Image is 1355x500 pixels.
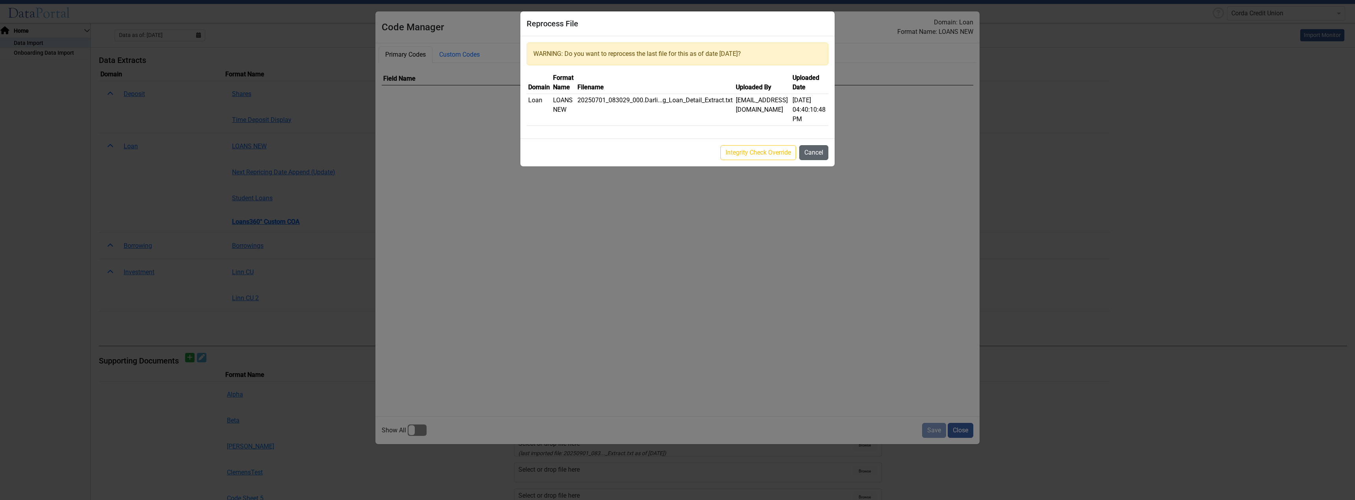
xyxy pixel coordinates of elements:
[734,94,791,126] td: [EMAIL_ADDRESS][DOMAIN_NAME]
[576,72,734,94] th: Filename
[527,18,578,30] h5: Reprocess File
[527,72,828,126] table: File To Reprocess
[791,72,828,94] th: Uploaded Date
[551,94,576,126] td: LOANS NEW
[734,72,791,94] th: Uploaded By
[791,94,828,126] td: [DATE] 04:40:10:48 PM
[799,145,828,160] button: Cancel
[527,94,551,126] td: Loan
[720,145,796,160] button: Integrity Check Override
[527,72,551,94] th: Domain
[551,72,576,94] th: Format Name
[527,42,828,65] div: WARNING: Do you want to reprocess the last file for this as of date [DATE]?
[576,94,734,126] td: 20250701_083029_000.Darling_Consulting_Loan_Detail_Extract.txt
